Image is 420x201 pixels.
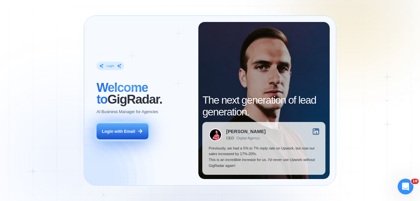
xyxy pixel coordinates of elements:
h2: ‍ GigRadar. [97,82,192,105]
span: 10 [411,179,419,184]
div: [PERSON_NAME] [226,129,266,134]
iframe: Intercom live chat [398,179,413,194]
div: Login with Email [102,129,135,134]
h2: The next generation of lead generation. [202,94,325,117]
div: Login [106,64,114,68]
p: AI Business Manager for Agencies [97,109,158,115]
button: Login with Email [97,123,148,140]
div: CEO [226,136,234,140]
span: Welcome to [97,80,148,106]
div: Digital Agency [236,136,260,140]
p: Previously, we had a 5% to 7% reply rate on Upwork, but now our sales increased by 17%-20%. This ... [209,146,320,169]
